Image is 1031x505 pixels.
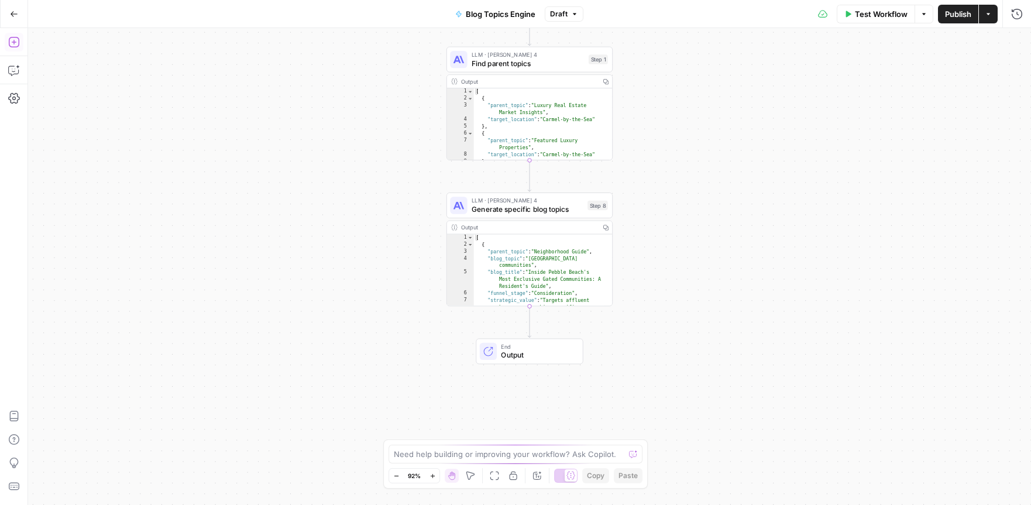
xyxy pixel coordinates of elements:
span: LLM · [PERSON_NAME] 4 [472,196,583,205]
button: Draft [545,6,583,22]
div: 7 [447,297,474,332]
div: 1 [447,88,474,95]
div: 1 [447,235,474,242]
span: 92% [408,471,421,480]
span: LLM · [PERSON_NAME] 4 [472,50,585,59]
div: 2 [447,241,474,248]
div: 8 [447,151,474,158]
div: 4 [447,116,474,123]
div: 4 [447,255,474,269]
div: 3 [447,102,474,116]
div: 9 [447,158,474,165]
div: Step 8 [587,201,608,211]
span: Toggle code folding, rows 2 through 5 [468,95,473,102]
button: Blog Topics Engine [448,5,542,23]
span: Find parent topics [472,58,585,68]
span: Paste [618,470,638,481]
button: Publish [938,5,978,23]
span: Blog Topics Engine [466,8,535,20]
button: Test Workflow [837,5,915,23]
span: Toggle code folding, rows 6 through 9 [468,130,473,138]
span: Output [501,350,574,360]
g: Edge from step_1 to step_8 [528,160,531,191]
button: Paste [614,468,642,483]
span: Publish [945,8,971,20]
span: Toggle code folding, rows 1 through 212 [468,235,473,242]
span: Generate specific blog topics [472,204,583,214]
div: EndOutput [446,338,613,364]
div: 7 [447,138,474,152]
div: Output [461,223,596,232]
div: Step 1 [589,54,608,64]
button: Copy [582,468,609,483]
div: 2 [447,95,474,102]
div: 3 [447,248,474,255]
span: Toggle code folding, rows 2 through 8 [468,241,473,248]
span: Toggle code folding, rows 1 through 362 [468,88,473,95]
div: LLM · [PERSON_NAME] 4Find parent topicsStep 1Output[ { "parent_topic":"Luxury Real Estate Market ... [446,47,613,160]
div: 6 [447,130,474,138]
div: 6 [447,290,474,297]
span: Draft [550,9,568,19]
div: 5 [447,269,474,290]
div: Output [461,77,596,86]
span: End [501,342,574,351]
g: Edge from step_17 to step_1 [528,15,531,46]
g: Edge from step_8 to end [528,306,531,337]
div: 5 [447,123,474,130]
div: LLM · [PERSON_NAME] 4Generate specific blog topicsStep 8Output[ { "parent_topic":"Neighborhood Gu... [446,193,613,306]
span: Test Workflow [855,8,908,20]
span: Copy [587,470,604,481]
